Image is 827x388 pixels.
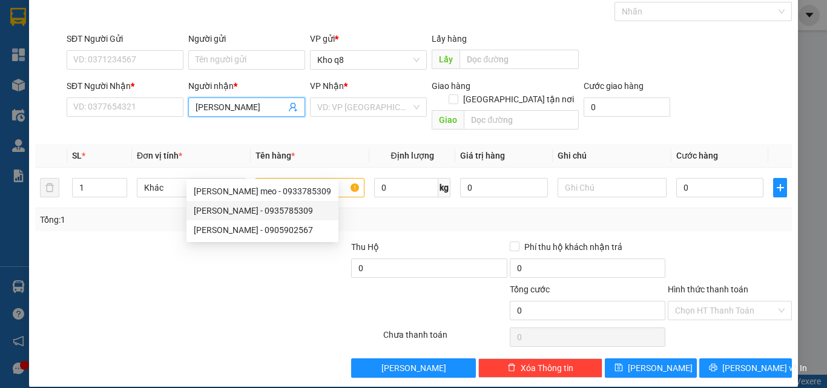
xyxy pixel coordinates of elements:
[194,204,331,217] div: [PERSON_NAME] - 0935785309
[464,110,579,130] input: Dọc đường
[382,328,509,349] div: Chưa thanh toán
[510,284,550,294] span: Tổng cước
[722,361,807,375] span: [PERSON_NAME] và In
[255,151,295,160] span: Tên hàng
[194,223,331,237] div: [PERSON_NAME] - 0905902567
[773,178,787,197] button: plus
[72,151,82,160] span: SL
[144,179,239,197] span: Khác
[188,32,305,45] div: Người gửi
[584,97,670,117] input: Cước giao hàng
[186,201,338,220] div: MINH SEN - 0935785309
[432,110,464,130] span: Giao
[709,363,717,373] span: printer
[460,151,505,160] span: Giá trị hàng
[40,213,320,226] div: Tổng: 1
[381,361,446,375] span: [PERSON_NAME]
[390,151,433,160] span: Định lượng
[553,144,671,168] th: Ghi chú
[186,220,338,240] div: MINH SEN - 0905902567
[137,151,182,160] span: Đơn vị tính
[628,361,693,375] span: [PERSON_NAME]
[255,178,364,197] input: VD: Bàn, Ghế
[676,151,718,160] span: Cước hàng
[605,358,697,378] button: save[PERSON_NAME]
[67,32,183,45] div: SĐT Người Gửi
[458,93,579,106] span: [GEOGRAPHIC_DATA] tận nơi
[558,178,667,197] input: Ghi Chú
[774,183,786,192] span: plus
[432,81,470,91] span: Giao hàng
[310,32,427,45] div: VP gửi
[40,178,59,197] button: delete
[438,178,450,197] span: kg
[519,240,627,254] span: Phí thu hộ khách nhận trả
[351,242,379,252] span: Thu Hộ
[288,102,298,112] span: user-add
[507,363,516,373] span: delete
[310,81,344,91] span: VP Nhận
[194,185,331,198] div: [PERSON_NAME] meo - 0933785309
[67,79,183,93] div: SĐT Người Nhận
[432,50,460,69] span: Lấy
[432,34,467,44] span: Lấy hàng
[460,50,579,69] input: Dọc đường
[699,358,792,378] button: printer[PERSON_NAME] và In
[478,358,602,378] button: deleteXóa Thông tin
[351,358,475,378] button: [PERSON_NAME]
[614,363,623,373] span: save
[521,361,573,375] span: Xóa Thông tin
[584,81,644,91] label: Cước giao hàng
[317,51,420,69] span: Kho q8
[186,182,338,201] div: Minh Sen meo - 0933785309
[668,284,748,294] label: Hình thức thanh toán
[460,178,547,197] input: 0
[188,79,305,93] div: Người nhận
